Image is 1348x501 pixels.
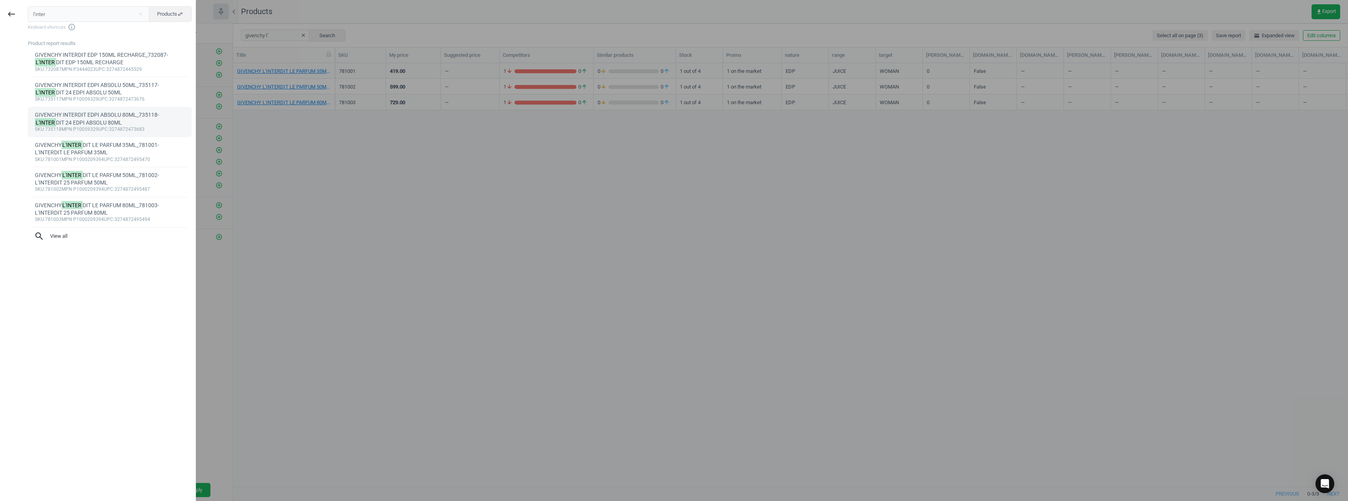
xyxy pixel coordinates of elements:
[35,127,44,132] span: sku
[62,157,72,162] span: mpn
[96,67,105,72] span: upc
[104,157,113,162] span: upc
[34,231,185,241] span: View all
[35,96,44,102] span: sku
[1315,474,1334,493] div: Open Intercom Messenger
[35,157,44,162] span: sku
[34,231,44,241] i: search
[28,23,192,31] span: Keyboard shortcuts
[7,9,16,19] i: keyboard_backspace
[104,186,113,192] span: upc
[134,11,146,18] button: Close
[98,127,108,132] span: upc
[28,40,196,47] div: Product report results
[35,67,44,72] span: sku
[62,96,72,102] span: mpn
[35,111,185,127] div: GIVENCHY INTERDIT EDPI ABSOLU 80ML_735118- DIT 24 EDPI ABSOLU 80ML
[28,6,150,22] input: Enter the SKU or product name
[35,96,185,103] div: :735117 :P10059329 :3274872473676
[157,11,183,18] span: Products
[35,67,185,73] div: :732087 :P3444023 :3274872445529
[104,217,113,222] span: upc
[35,58,56,67] mark: L'INTER
[35,141,185,157] div: GIVENCHY DIT LE PARFUM 35ML_781001-L'INTERDIT LE PARFUM 35ML
[35,202,185,217] div: GIVENCHY DIT LE PARFUM 80ML_781003-L'INTERDIT 25 PARFUM 80ML
[35,157,185,163] div: :781001 :P1000209394 :3274872495470
[35,127,185,133] div: :735118 :P10059329 :3274872473683
[149,6,192,22] button: Productsswap_horiz
[35,118,56,127] mark: L'INTER
[28,228,192,245] button: searchView all
[62,171,83,179] mark: L'INTER
[35,88,56,97] mark: L'INTER
[35,186,185,193] div: :781002 :P1000209394 :3274872495487
[35,172,185,187] div: GIVENCHY DIT LE PARFUM 50ML_781002-L'INTERDIT 25 PARFUM 50ML
[35,51,185,67] div: GIVENCHY INTERDIT EDP 150ML RECHARGE_732087- DIT EDP 150ML RECHARGE
[35,186,44,192] span: sku
[62,67,72,72] span: mpn
[98,96,108,102] span: upc
[62,186,72,192] span: mpn
[62,217,72,222] span: mpn
[62,201,83,210] mark: L'INTER
[35,217,185,223] div: :781003 :P1000209394 :3274872495494
[62,127,72,132] span: mpn
[62,141,83,149] mark: L'INTER
[177,11,183,17] i: swap_horiz
[35,81,185,97] div: GIVENCHY INTERDIT EDPI ABSOLU 50ML_735117- DIT 24 EDPI ABSOLU 50ML
[2,5,20,24] button: keyboard_backspace
[35,217,44,222] span: sku
[68,23,76,31] i: info_outline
